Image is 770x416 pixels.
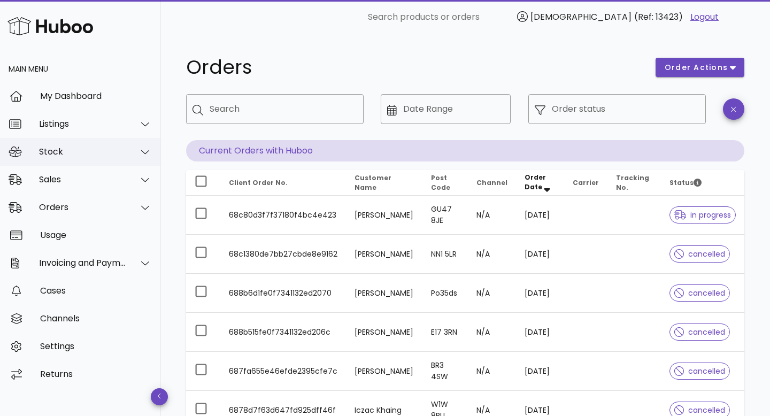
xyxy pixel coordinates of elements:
[607,170,661,196] th: Tracking No.
[40,313,152,323] div: Channels
[674,328,725,336] span: cancelled
[40,286,152,296] div: Cases
[468,274,516,313] td: N/A
[39,119,126,129] div: Listings
[674,211,731,219] span: in progress
[220,313,346,352] td: 688b515fe0f7341132ed206c
[220,274,346,313] td: 688b6d1fe0f7341132ed2070
[516,235,564,274] td: [DATE]
[634,11,683,23] span: (Ref: 13423)
[468,313,516,352] td: N/A
[573,178,599,187] span: Carrier
[422,274,468,313] td: Po35ds
[516,170,564,196] th: Order Date: Sorted descending. Activate to remove sorting.
[564,170,607,196] th: Carrier
[40,369,152,379] div: Returns
[39,202,126,212] div: Orders
[346,170,422,196] th: Customer Name
[346,196,422,235] td: [PERSON_NAME]
[468,352,516,391] td: N/A
[674,367,725,375] span: cancelled
[39,174,126,184] div: Sales
[664,62,728,73] span: order actions
[40,230,152,240] div: Usage
[346,235,422,274] td: [PERSON_NAME]
[422,313,468,352] td: E17 3RN
[516,196,564,235] td: [DATE]
[516,313,564,352] td: [DATE]
[346,313,422,352] td: [PERSON_NAME]
[40,341,152,351] div: Settings
[674,250,725,258] span: cancelled
[355,173,391,192] span: Customer Name
[220,352,346,391] td: 687fa655e46efde2395cfe7c
[468,196,516,235] td: N/A
[186,58,643,77] h1: Orders
[422,235,468,274] td: NN1 5LR
[530,11,632,23] span: [DEMOGRAPHIC_DATA]
[516,274,564,313] td: [DATE]
[422,196,468,235] td: GU47 8JE
[39,147,126,157] div: Stock
[674,406,725,414] span: cancelled
[346,352,422,391] td: [PERSON_NAME]
[674,289,725,297] span: cancelled
[422,170,468,196] th: Post Code
[516,352,564,391] td: [DATE]
[7,14,93,37] img: Huboo Logo
[616,173,649,192] span: Tracking No.
[40,91,152,101] div: My Dashboard
[186,140,744,161] p: Current Orders with Huboo
[669,178,702,187] span: Status
[220,235,346,274] td: 68c1380de7bb27cbde8e9162
[525,173,546,191] span: Order Date
[346,274,422,313] td: [PERSON_NAME]
[656,58,744,77] button: order actions
[422,352,468,391] td: BR3 4SW
[220,170,346,196] th: Client Order No.
[220,196,346,235] td: 68c80d3f7f37180f4bc4e423
[661,170,744,196] th: Status
[690,11,719,24] a: Logout
[468,170,516,196] th: Channel
[468,235,516,274] td: N/A
[431,173,450,192] span: Post Code
[476,178,507,187] span: Channel
[229,178,288,187] span: Client Order No.
[39,258,126,268] div: Invoicing and Payments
